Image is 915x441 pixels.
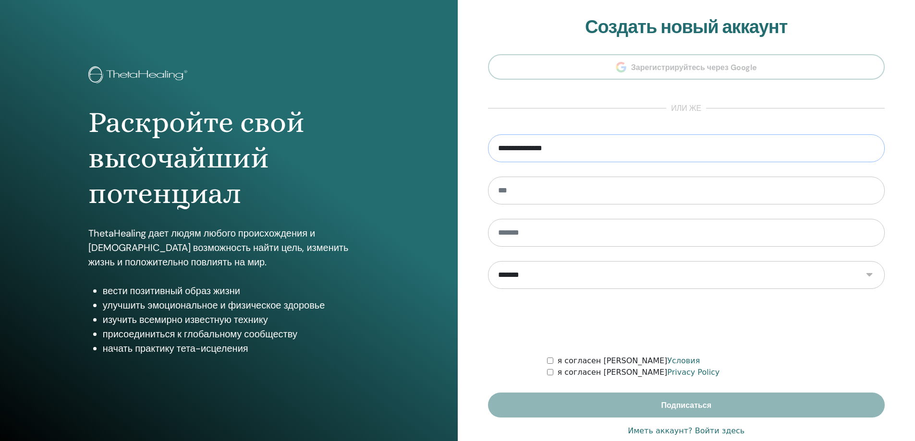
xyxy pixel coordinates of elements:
p: ThetaHealing дает людям любого происхождения и [DEMOGRAPHIC_DATA] возможность найти цель, изменит... [88,226,369,269]
h1: Раскройте свой высочайший потенциал [88,105,369,212]
a: Privacy Policy [667,368,720,377]
label: я согласен [PERSON_NAME] [557,367,720,378]
span: или же [666,103,706,114]
a: Иметь аккаунт? Войти здесь [628,425,744,437]
h2: Создать новый аккаунт [488,16,885,38]
iframe: reCAPTCHA [613,303,759,341]
li: начать практику тета-исцеления [103,341,369,356]
li: вести позитивный образ жизни [103,284,369,298]
a: Условия [667,356,700,365]
li: улучшить эмоциональное и физическое здоровье [103,298,369,312]
li: присоединиться к глобальному сообществу [103,327,369,341]
li: изучить всемирно известную технику [103,312,369,327]
label: я согласен [PERSON_NAME] [557,355,700,367]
